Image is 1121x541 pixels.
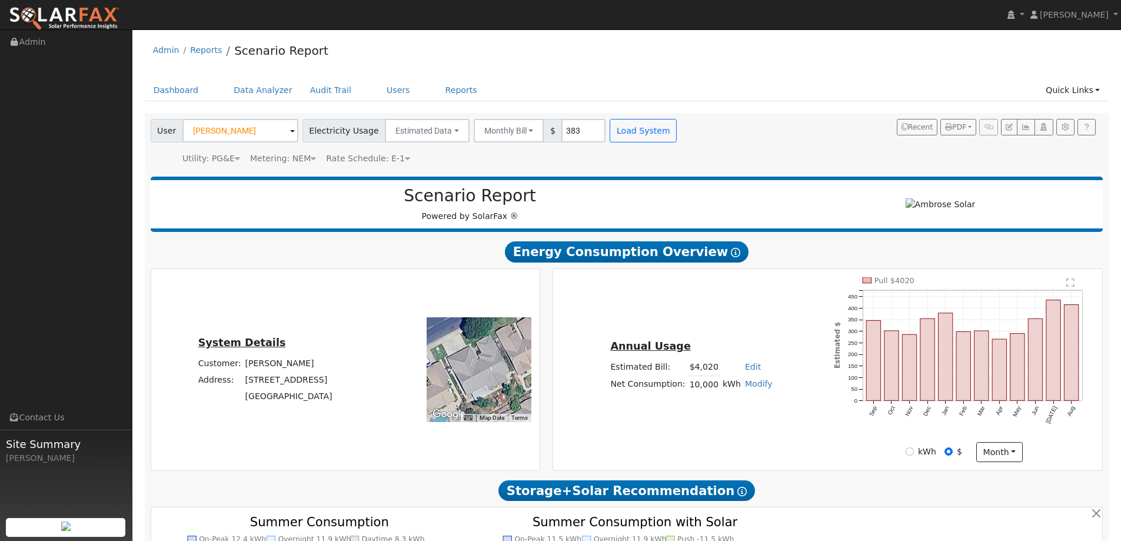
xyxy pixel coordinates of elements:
[1012,405,1023,418] text: May
[745,362,761,371] a: Edit
[511,414,528,421] a: Terms (opens in new tab)
[848,316,858,323] text: 350
[887,405,897,416] text: Oct
[687,359,720,376] td: $4,020
[198,337,286,349] u: System Details
[610,340,690,352] u: Annual Usage
[1056,119,1075,135] button: Settings
[976,405,986,417] text: Mar
[480,414,504,422] button: Map Data
[234,44,328,58] a: Scenario Report
[145,79,208,101] a: Dashboard
[196,371,243,388] td: Address:
[225,79,301,101] a: Data Analyzer
[250,152,316,165] div: Metering: NEM
[385,119,470,142] button: Estimated Data
[1066,405,1076,417] text: Aug
[1017,119,1035,135] button: Multi-Series Graph
[474,119,544,142] button: Monthly Bill
[848,340,858,346] text: 250
[157,186,784,223] div: Powered by SolarFax ®
[505,241,749,263] span: Energy Consumption Overview
[920,318,934,400] rect: onclick=""
[922,405,932,417] text: Dec
[903,334,917,400] rect: onclick=""
[430,407,468,422] img: Google
[1029,318,1043,400] rect: onclick=""
[243,355,334,371] td: [PERSON_NAME]
[437,79,486,101] a: Reports
[1010,334,1024,401] rect: onclick=""
[610,119,677,142] button: Load System
[833,322,841,369] text: Estimated $
[687,376,720,393] td: 10,000
[945,123,966,131] span: PDF
[1046,300,1060,401] rect: onclick=""
[196,355,243,371] td: Customer:
[956,332,970,401] rect: onclick=""
[848,293,858,300] text: 450
[1037,79,1109,101] a: Quick Links
[1034,119,1053,135] button: Login As
[906,447,914,456] input: kWh
[848,351,858,358] text: 200
[162,186,777,206] h2: Scenario Report
[302,119,385,142] span: Electricity Usage
[1077,119,1096,135] a: Help Link
[848,328,858,334] text: 300
[1067,278,1075,287] text: 
[848,305,858,311] text: 400
[976,442,1023,462] button: month
[190,45,222,55] a: Reports
[974,331,989,401] rect: onclick=""
[498,480,755,502] span: Storage+Solar Recommendation
[9,6,119,31] img: SolarFax
[993,339,1007,400] rect: onclick=""
[940,119,976,135] button: PDF
[940,405,950,416] text: Jan
[874,276,914,285] text: Pull $4020
[1001,119,1017,135] button: Edit User
[464,414,472,422] button: Keyboard shortcuts
[608,359,687,376] td: Estimated Bill:
[868,405,879,417] text: Sep
[720,376,743,393] td: kWh
[6,452,126,464] div: [PERSON_NAME]
[731,248,740,257] i: Show Help
[918,446,936,458] label: kWh
[533,515,738,529] text: Summer Consumption with Solar
[851,386,858,393] text: 50
[854,397,858,404] text: 0
[182,119,298,142] input: Select a User
[866,321,880,401] rect: onclick=""
[6,436,126,452] span: Site Summary
[243,371,334,388] td: [STREET_ADDRESS]
[608,376,687,393] td: Net Consumption:
[848,363,858,369] text: 150
[906,198,976,211] img: Ambrose Solar
[543,119,562,142] span: $
[904,405,914,417] text: Nov
[378,79,419,101] a: Users
[243,389,334,405] td: [GEOGRAPHIC_DATA]
[745,379,773,389] a: Modify
[737,487,747,496] i: Show Help
[430,407,468,422] a: Open this area in Google Maps (opens a new window)
[1030,405,1040,416] text: Jun
[182,152,240,165] div: Utility: PG&E
[1040,10,1109,19] span: [PERSON_NAME]
[897,119,938,135] button: Recent
[61,522,71,531] img: retrieve
[848,374,858,381] text: 100
[1045,405,1059,424] text: [DATE]
[301,79,360,101] a: Audit Trail
[939,313,953,401] rect: onclick=""
[151,119,183,142] span: User
[958,405,968,417] text: Feb
[250,515,389,529] text: Summer Consumption
[944,447,953,456] input: $
[994,405,1004,416] text: Apr
[326,154,410,163] span: Alias: None
[884,331,899,401] rect: onclick=""
[1065,305,1079,401] rect: onclick=""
